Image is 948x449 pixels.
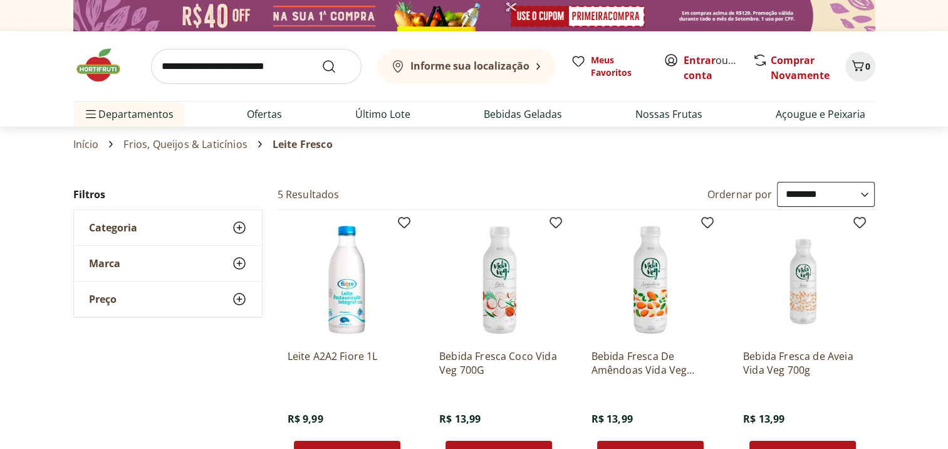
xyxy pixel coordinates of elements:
span: R$ 13,99 [439,412,481,426]
span: R$ 9,99 [288,412,323,426]
a: Último Lote [355,107,410,122]
a: Nossas Frutas [635,107,702,122]
img: Hortifruti [73,46,136,84]
button: Categoria [74,210,262,245]
button: Marca [74,246,262,281]
button: Submit Search [321,59,352,74]
label: Ordernar por [707,188,773,201]
input: search [151,49,362,84]
span: ou [684,53,739,83]
span: Preço [89,293,117,305]
img: Leite A2A2 Fiore 1L [288,220,407,339]
span: Marca [89,257,120,270]
a: Ofertas [247,107,282,122]
button: Menu [83,99,98,129]
a: Bebida Fresca de Aveia Vida Veg 700g [743,349,862,377]
span: R$ 13,99 [591,412,632,426]
span: R$ 13,99 [743,412,784,426]
img: Bebida Fresca Coco Vida Veg 700G [439,220,558,339]
img: Bebida Fresca de Aveia Vida Veg 700g [743,220,862,339]
h2: 5 Resultados [278,188,340,201]
span: Leite Fresco [273,139,333,150]
h2: Filtros [73,182,263,207]
span: Categoria [89,221,137,234]
span: 0 [865,60,870,72]
button: Carrinho [845,51,875,82]
b: Informe sua localização [410,59,529,73]
a: Açougue e Peixaria [776,107,865,122]
a: Bebida Fresca De Amêndoas Vida Veg 700G [591,349,710,377]
button: Preço [74,282,262,317]
a: Leite A2A2 Fiore 1L [288,349,407,377]
span: Departamentos [83,99,174,129]
span: Meus Favoritos [591,54,648,79]
button: Informe sua localização [377,49,556,84]
a: Entrar [684,53,716,67]
a: Comprar Novamente [771,53,830,82]
img: Bebida Fresca De Amêndoas Vida Veg 700G [591,220,710,339]
a: Criar conta [684,53,753,82]
a: Meus Favoritos [571,54,648,79]
a: Bebidas Geladas [484,107,562,122]
a: Bebida Fresca Coco Vida Veg 700G [439,349,558,377]
a: Início [73,139,99,150]
a: Frios, Queijos & Laticínios [123,139,247,150]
